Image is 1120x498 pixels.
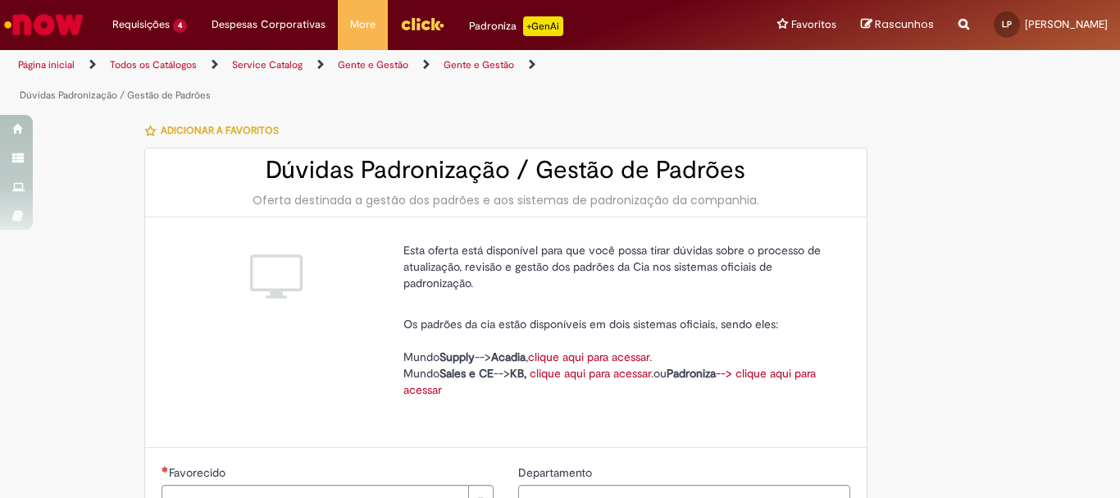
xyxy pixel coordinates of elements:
[791,16,836,33] span: Favoritos
[1025,17,1108,31] span: [PERSON_NAME]
[338,58,408,71] a: Gente e Gestão
[518,465,595,480] span: Departamento
[2,8,86,41] img: ServiceNow
[875,16,934,32] span: Rascunhos
[232,58,303,71] a: Service Catalog
[350,16,376,33] span: More
[469,16,563,36] div: Padroniza
[444,58,514,71] a: Gente e Gestão
[1002,19,1012,30] span: LP
[530,366,653,381] a: clique aqui para acessar.
[439,350,475,364] strong: Supply
[250,250,303,303] img: Dúvidas Padronização / Gestão de Padrões
[112,16,170,33] span: Requisições
[162,157,850,184] h2: Dúvidas Padronização / Gestão de Padrões
[400,11,444,36] img: click_logo_yellow_360x200.png
[144,113,288,148] button: Adicionar a Favoritos
[528,350,652,364] a: clique aqui para acessar.
[162,466,169,473] span: Necessários
[403,316,838,398] p: Os padrões da cia estão disponíveis em dois sistemas oficiais, sendo eles: Mundo --> , Mundo --> ou
[20,89,211,102] a: Dúvidas Padronização / Gestão de Padrões
[523,16,563,36] p: +GenAi
[162,192,850,208] div: Oferta destinada a gestão dos padrões e aos sistemas de padronização da companhia.
[403,242,838,308] p: Esta oferta está disponível para que você possa tirar dúvidas sobre o processo de atualização, re...
[212,16,326,33] span: Despesas Corporativas
[173,19,187,33] span: 4
[18,58,75,71] a: Página inicial
[667,366,716,381] strong: Padroniza
[161,124,279,137] span: Adicionar a Favoritos
[491,350,526,364] strong: Acadia
[861,17,934,33] a: Rascunhos
[439,366,494,381] strong: Sales e CE
[12,50,735,111] ul: Trilhas de página
[403,366,816,397] a: --> clique aqui para acessar
[169,465,229,480] span: Necessários - Favorecido
[524,366,526,381] strong: ,
[110,58,197,71] a: Todos os Catálogos
[510,366,524,381] strong: KB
